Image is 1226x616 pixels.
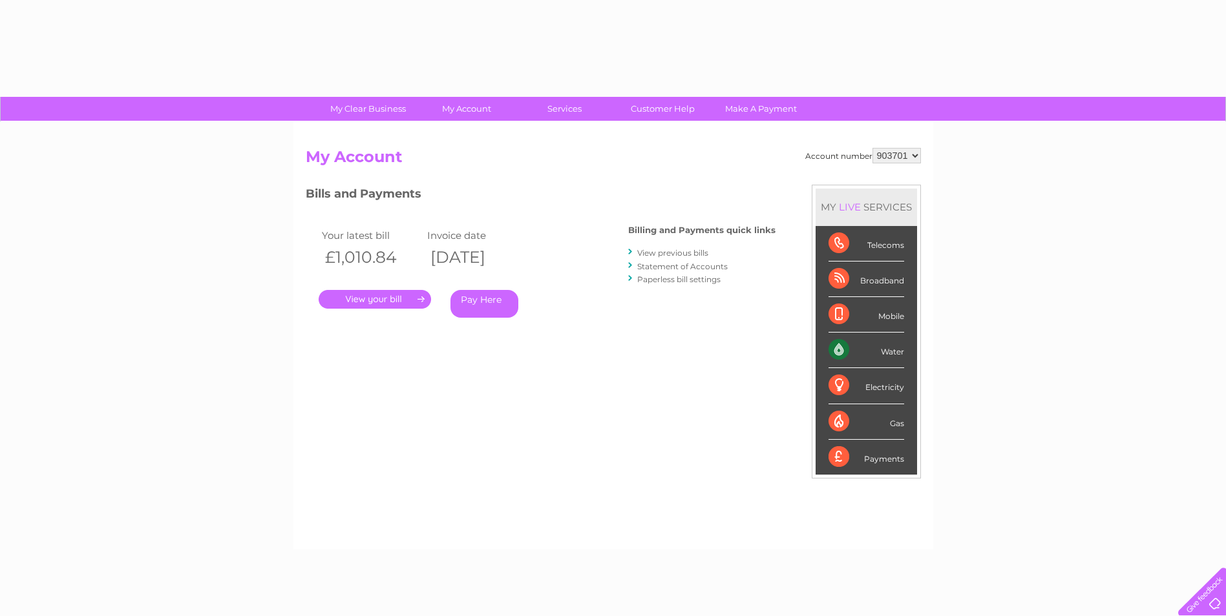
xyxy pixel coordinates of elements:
[306,148,921,172] h2: My Account
[637,274,721,284] a: Paperless bill settings
[829,368,904,404] div: Electricity
[413,97,520,121] a: My Account
[628,225,776,235] h4: Billing and Payments quick links
[450,290,518,318] a: Pay Here
[829,440,904,475] div: Payments
[829,404,904,440] div: Gas
[805,148,921,163] div: Account number
[319,227,425,244] td: Your latest bill
[424,227,530,244] td: Invoice date
[511,97,618,121] a: Services
[306,185,776,207] h3: Bills and Payments
[609,97,716,121] a: Customer Help
[424,244,530,271] th: [DATE]
[836,201,863,213] div: LIVE
[637,262,728,271] a: Statement of Accounts
[315,97,421,121] a: My Clear Business
[319,290,431,309] a: .
[829,297,904,333] div: Mobile
[829,262,904,297] div: Broadband
[816,189,917,225] div: MY SERVICES
[829,333,904,368] div: Water
[319,244,425,271] th: £1,010.84
[637,248,708,258] a: View previous bills
[708,97,814,121] a: Make A Payment
[829,226,904,262] div: Telecoms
